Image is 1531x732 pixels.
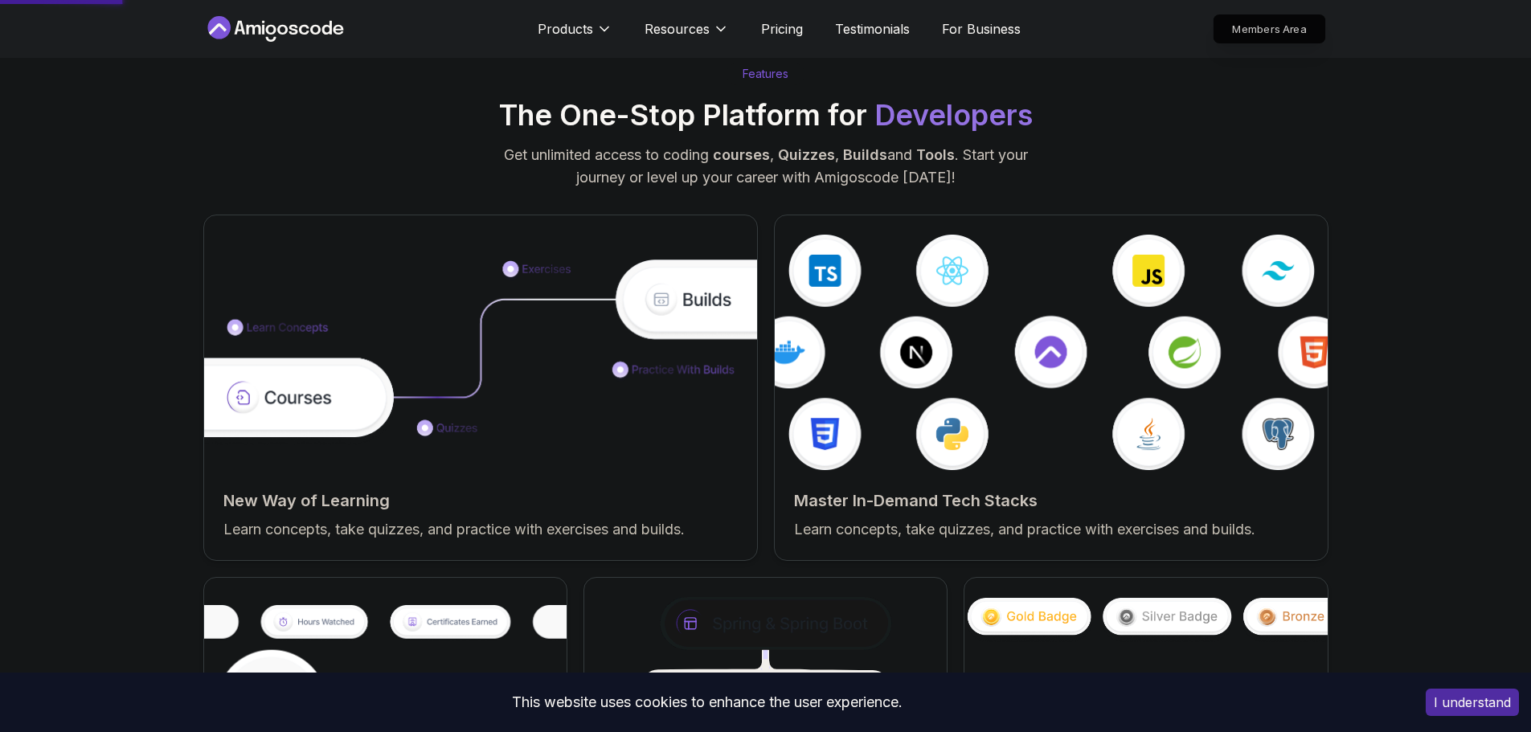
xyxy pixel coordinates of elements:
a: Testimonials [835,19,910,39]
button: Products [538,19,612,51]
p: Resources [645,19,710,39]
span: courses [713,146,770,163]
span: Tools [916,146,955,163]
a: Pricing [761,19,803,39]
span: Developers [874,97,1033,133]
img: features img [775,235,1328,470]
span: Builds [843,146,887,163]
h2: Master In-Demand Tech Stacks [794,489,1308,512]
img: features img [204,260,757,445]
button: Accept cookies [1426,689,1519,716]
h2: New Way of Learning [223,489,738,512]
a: For Business [942,19,1021,39]
div: This website uses cookies to enhance the user experience. [12,685,1402,720]
h2: The One-Stop Platform for [499,99,1033,131]
p: Members Area [1214,15,1324,43]
p: Products [538,19,593,39]
p: Get unlimited access to coding , , and . Start your journey or level up your career with Amigosco... [496,144,1036,189]
span: Quizzes [778,146,835,163]
p: Learn concepts, take quizzes, and practice with exercises and builds. [794,518,1308,541]
button: Resources [645,19,729,51]
p: Features [743,66,788,82]
p: Learn concepts, take quizzes, and practice with exercises and builds. [223,518,738,541]
a: Members Area [1213,14,1325,43]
